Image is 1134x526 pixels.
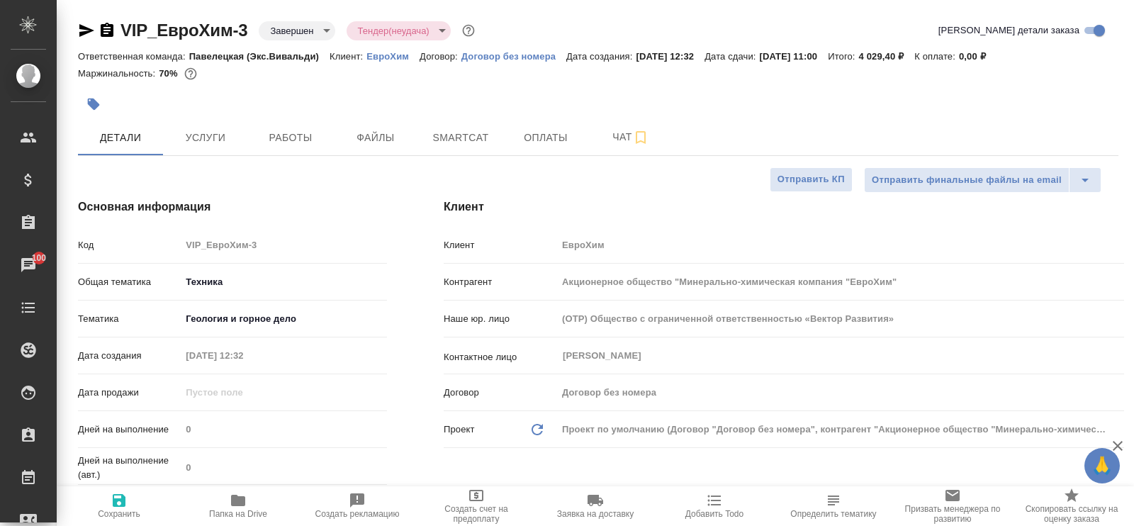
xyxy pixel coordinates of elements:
p: Ответственная команда: [78,51,189,62]
p: Контрагент [444,275,557,289]
input: Пустое поле [557,382,1124,403]
div: Завершен [347,21,451,40]
button: Создать счет на предоплату [417,486,536,526]
span: Определить тематику [790,509,876,519]
p: 4 029,40 ₽ [859,51,915,62]
button: 🙏 [1084,448,1120,483]
a: 100 [4,247,53,283]
p: Маржинальность: [78,68,159,79]
p: К оплате: [914,51,959,62]
span: Скопировать ссылку на оценку заказа [1021,504,1123,524]
button: Скопировать ссылку [99,22,116,39]
input: Пустое поле [181,382,305,403]
span: Призвать менеджера по развитию [902,504,1004,524]
span: Заявка на доставку [557,509,634,519]
span: Работы [257,129,325,147]
p: Дата создания [78,349,181,363]
span: 100 [23,251,55,265]
div: Проект по умолчанию (Договор "Договор без номера", контрагент "Акционерное общество "Минерально-х... [557,418,1124,442]
input: Пустое поле [181,457,387,478]
button: Тендер(неудача) [354,25,434,37]
a: VIP_ЕвроХим-3 [120,21,247,40]
span: Файлы [342,129,410,147]
p: Дата создания: [566,51,636,62]
input: Пустое поле [557,235,1124,255]
a: Договор без номера [461,50,566,62]
button: Добавить Todo [655,486,774,526]
span: Чат [597,128,665,146]
button: 1222.20 RUB; [181,65,200,83]
button: Добавить тэг [78,89,109,120]
p: Договор [444,386,557,400]
p: Дней на выполнение [78,423,181,437]
input: Пустое поле [181,419,387,440]
p: 0,00 ₽ [959,51,997,62]
button: Определить тематику [774,486,893,526]
div: Завершен [259,21,335,40]
p: Дата сдачи: [704,51,759,62]
p: Наше юр. лицо [444,312,557,326]
div: Техника [181,270,387,294]
p: Дней на выполнение (авт.) [78,454,181,482]
span: Папка на Drive [209,509,267,519]
p: Договор: [420,51,461,62]
button: Завершен [266,25,318,37]
p: Дата продажи [78,386,181,400]
p: Общая тематика [78,275,181,289]
div: split button [864,167,1101,193]
span: Создать рекламацию [315,509,400,519]
p: [DATE] 12:32 [636,51,705,62]
input: Пустое поле [557,272,1124,292]
p: Тематика [78,312,181,326]
p: Проект [444,423,475,437]
span: Добавить Todo [685,509,743,519]
input: Пустое поле [181,345,305,366]
span: Оплаты [512,129,580,147]
span: Услуги [172,129,240,147]
button: Сохранить [60,486,179,526]
p: Клиент: [330,51,366,62]
svg: Подписаться [632,129,649,146]
button: Заявка на доставку [536,486,655,526]
span: Отправить финальные файлы на email [872,172,1062,189]
button: Папка на Drive [179,486,298,526]
p: Код [78,238,181,252]
button: Доп статусы указывают на важность/срочность заказа [459,21,478,40]
button: Скопировать ссылку на оценку заказа [1012,486,1131,526]
button: Создать рекламацию [298,486,417,526]
p: 70% [159,68,181,79]
span: Сохранить [98,509,140,519]
button: Отправить КП [770,167,853,192]
a: ЕвроХим [366,50,420,62]
h4: Клиент [444,198,1118,216]
button: Скопировать ссылку для ЯМессенджера [78,22,95,39]
button: Отправить финальные файлы на email [864,167,1070,193]
span: Детали [86,129,155,147]
span: Создать счет на предоплату [425,504,527,524]
div: Геология и горное дело [181,307,387,331]
p: Павелецкая (Экс.Вивальди) [189,51,330,62]
span: [PERSON_NAME] детали заказа [938,23,1079,38]
p: Контактное лицо [444,350,557,364]
p: Итого: [828,51,858,62]
input: Пустое поле [557,308,1124,329]
span: Smartcat [427,129,495,147]
p: ЕвроХим [366,51,420,62]
p: Клиент [444,238,557,252]
p: Договор без номера [461,51,566,62]
button: Призвать менеджера по развитию [893,486,1012,526]
input: Пустое поле [181,235,387,255]
h4: Основная информация [78,198,387,216]
span: 🙏 [1090,451,1114,481]
span: Отправить КП [777,172,845,188]
p: [DATE] 11:00 [760,51,829,62]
